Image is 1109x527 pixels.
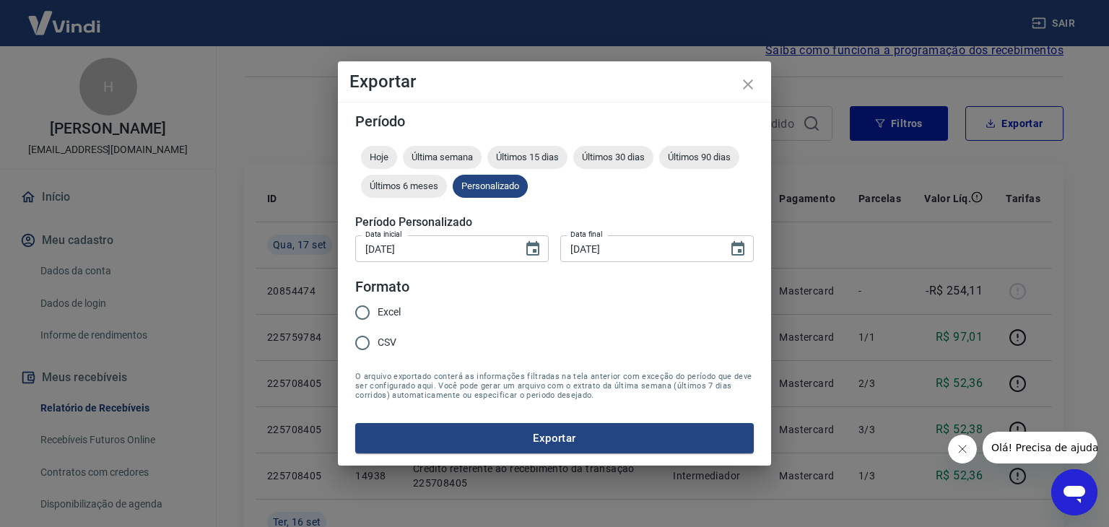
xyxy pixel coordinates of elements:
[355,215,754,230] h5: Período Personalizado
[518,235,547,263] button: Choose date, selected date is 1 de set de 2025
[378,305,401,320] span: Excel
[378,335,396,350] span: CSV
[355,235,513,262] input: DD/MM/YYYY
[403,146,482,169] div: Última semana
[361,152,397,162] span: Hoje
[487,152,567,162] span: Últimos 15 dias
[560,235,718,262] input: DD/MM/YYYY
[1051,469,1097,515] iframe: Botão para abrir a janela de mensagens
[453,180,528,191] span: Personalizado
[948,435,977,463] iframe: Fechar mensagem
[659,146,739,169] div: Últimos 90 dias
[365,229,402,240] label: Data inicial
[355,276,409,297] legend: Formato
[9,10,121,22] span: Olá! Precisa de ajuda?
[355,372,754,400] span: O arquivo exportado conterá as informações filtradas na tela anterior com exceção do período que ...
[361,146,397,169] div: Hoje
[487,146,567,169] div: Últimos 15 dias
[403,152,482,162] span: Última semana
[723,235,752,263] button: Choose date, selected date is 30 de set de 2025
[573,152,653,162] span: Últimos 30 dias
[659,152,739,162] span: Últimos 90 dias
[731,67,765,102] button: close
[355,423,754,453] button: Exportar
[983,432,1097,463] iframe: Mensagem da empresa
[453,175,528,198] div: Personalizado
[573,146,653,169] div: Últimos 30 dias
[570,229,603,240] label: Data final
[355,114,754,129] h5: Período
[361,175,447,198] div: Últimos 6 meses
[361,180,447,191] span: Últimos 6 meses
[349,73,760,90] h4: Exportar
